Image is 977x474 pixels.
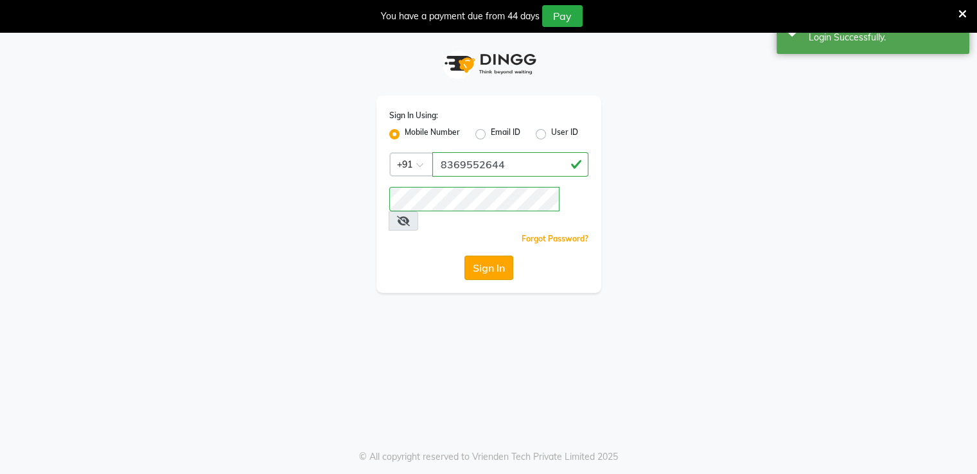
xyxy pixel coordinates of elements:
label: Mobile Number [405,127,460,142]
label: Sign In Using: [389,110,438,121]
img: logo1.svg [437,45,540,83]
label: User ID [551,127,578,142]
div: You have a payment due from 44 days [381,10,540,23]
label: Email ID [491,127,520,142]
button: Sign In [464,256,513,280]
a: Forgot Password? [522,234,588,243]
input: Username [432,152,588,177]
div: Login Successfully. [809,31,960,44]
input: Username [389,187,559,211]
button: Pay [542,5,583,27]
